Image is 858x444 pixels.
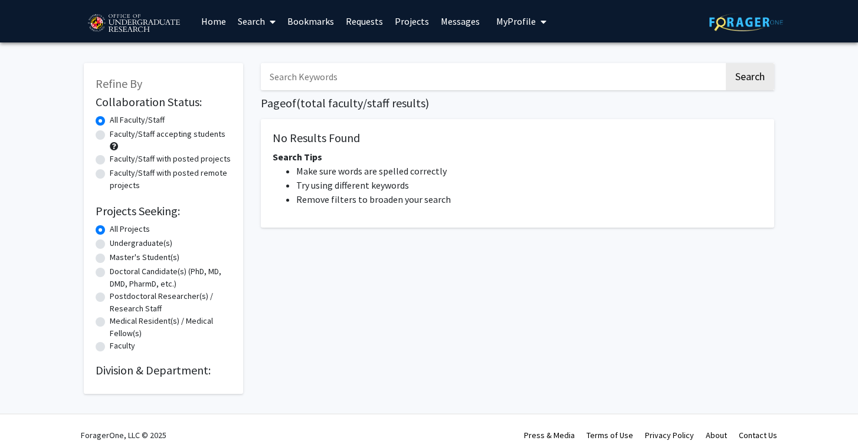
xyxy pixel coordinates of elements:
[110,114,165,126] label: All Faculty/Staff
[645,430,694,440] a: Privacy Policy
[296,164,762,178] li: Make sure words are spelled correctly
[261,63,724,90] input: Search Keywords
[110,237,172,249] label: Undergraduate(s)
[296,192,762,206] li: Remove filters to broaden your search
[232,1,281,42] a: Search
[110,290,231,315] label: Postdoctoral Researcher(s) / Research Staff
[273,151,322,163] span: Search Tips
[706,430,727,440] a: About
[726,63,774,90] button: Search
[96,95,231,109] h2: Collaboration Status:
[296,178,762,192] li: Try using different keywords
[9,391,50,435] iframe: Chat
[739,430,777,440] a: Contact Us
[587,430,633,440] a: Terms of Use
[84,9,184,38] img: University of Maryland Logo
[389,1,435,42] a: Projects
[195,1,232,42] a: Home
[96,204,231,218] h2: Projects Seeking:
[110,223,150,235] label: All Projects
[110,340,135,352] label: Faculty
[273,131,762,145] h5: No Results Found
[110,315,231,340] label: Medical Resident(s) / Medical Fellow(s)
[496,15,536,27] span: My Profile
[340,1,389,42] a: Requests
[435,1,486,42] a: Messages
[110,153,231,165] label: Faculty/Staff with posted projects
[110,167,231,192] label: Faculty/Staff with posted remote projects
[709,13,783,31] img: ForagerOne Logo
[110,128,225,140] label: Faculty/Staff accepting students
[96,363,231,377] h2: Division & Department:
[261,96,774,110] h1: Page of ( total faculty/staff results)
[110,251,179,264] label: Master's Student(s)
[110,265,231,290] label: Doctoral Candidate(s) (PhD, MD, DMD, PharmD, etc.)
[524,430,575,440] a: Press & Media
[281,1,340,42] a: Bookmarks
[261,239,774,267] nav: Page navigation
[96,76,142,91] span: Refine By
